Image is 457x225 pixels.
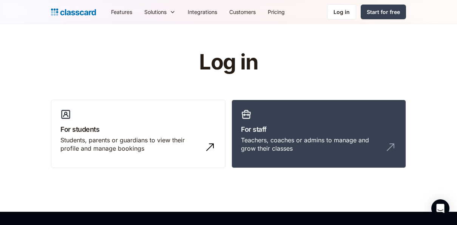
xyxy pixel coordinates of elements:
[361,5,406,19] a: Start for free
[241,136,381,153] div: Teachers, coaches or admins to manage and grow their classes
[367,8,400,16] div: Start for free
[431,199,449,217] div: Open Intercom Messenger
[241,124,397,134] h3: For staff
[262,3,291,20] a: Pricing
[333,8,350,16] div: Log in
[182,3,223,20] a: Integrations
[105,3,138,20] a: Features
[223,3,262,20] a: Customers
[109,51,349,74] h1: Log in
[327,4,356,20] a: Log in
[232,100,406,168] a: For staffTeachers, coaches or admins to manage and grow their classes
[144,8,167,16] div: Solutions
[51,7,96,17] a: home
[51,100,225,168] a: For studentsStudents, parents or guardians to view their profile and manage bookings
[60,136,201,153] div: Students, parents or guardians to view their profile and manage bookings
[60,124,216,134] h3: For students
[138,3,182,20] div: Solutions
